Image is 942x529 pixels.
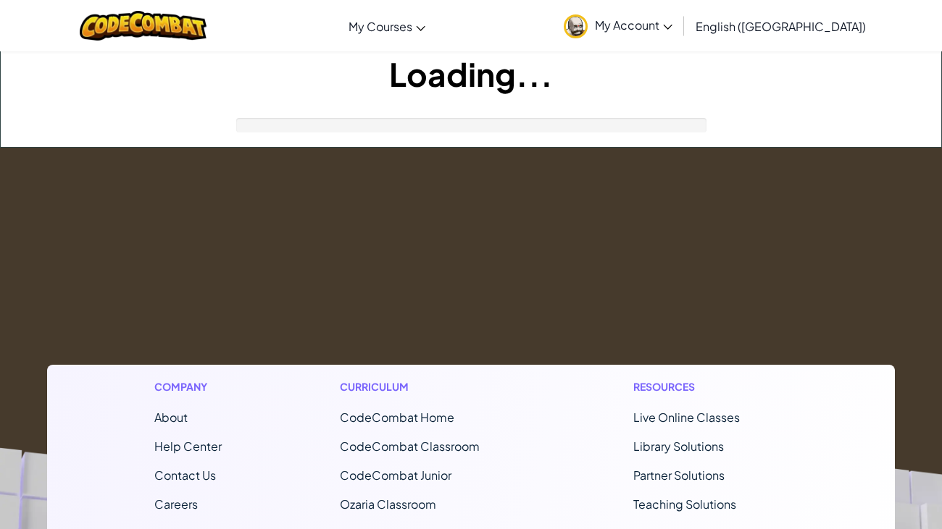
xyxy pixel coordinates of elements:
[80,11,207,41] img: CodeCombat logo
[633,467,725,483] a: Partner Solutions
[340,379,515,394] h1: Curriculum
[557,3,680,48] a: My Account
[154,379,222,394] h1: Company
[595,17,672,33] span: My Account
[633,410,740,425] a: Live Online Classes
[688,7,873,46] a: English ([GEOGRAPHIC_DATA])
[154,467,216,483] span: Contact Us
[340,467,451,483] a: CodeCombat Junior
[349,19,412,34] span: My Courses
[341,7,433,46] a: My Courses
[154,410,188,425] a: About
[340,439,480,454] a: CodeCombat Classroom
[154,496,198,512] a: Careers
[340,410,454,425] span: CodeCombat Home
[696,19,866,34] span: English ([GEOGRAPHIC_DATA])
[1,51,941,96] h1: Loading...
[564,14,588,38] img: avatar
[154,439,222,454] a: Help Center
[633,379,788,394] h1: Resources
[340,496,436,512] a: Ozaria Classroom
[633,439,724,454] a: Library Solutions
[633,496,736,512] a: Teaching Solutions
